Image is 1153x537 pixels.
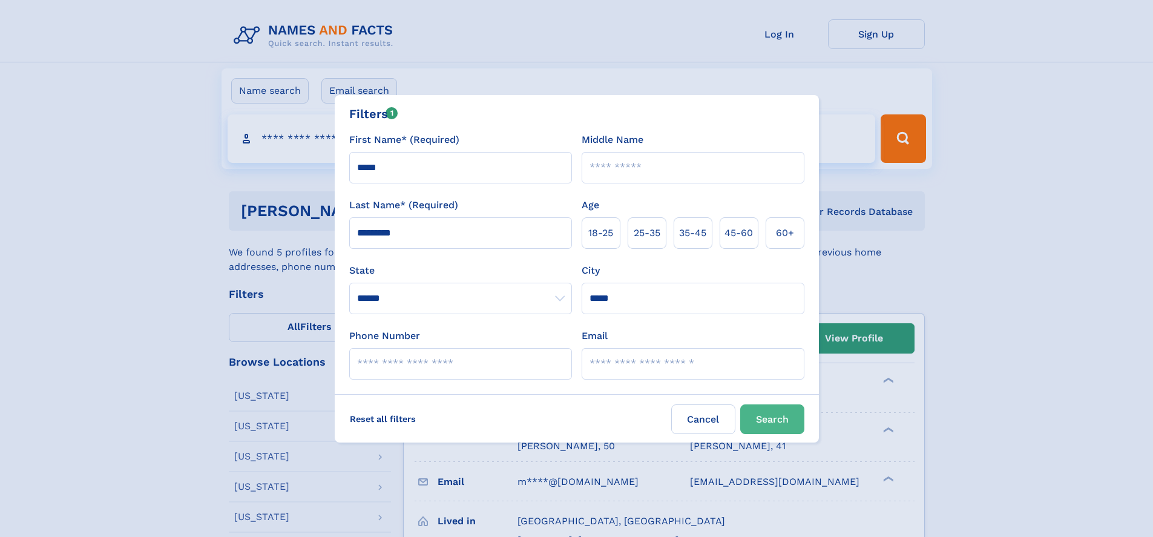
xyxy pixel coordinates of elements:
[671,404,735,434] label: Cancel
[582,263,600,278] label: City
[740,404,804,434] button: Search
[582,133,643,147] label: Middle Name
[724,226,753,240] span: 45‑60
[776,226,794,240] span: 60+
[679,226,706,240] span: 35‑45
[634,226,660,240] span: 25‑35
[349,133,459,147] label: First Name* (Required)
[582,198,599,212] label: Age
[349,263,572,278] label: State
[582,329,608,343] label: Email
[349,198,458,212] label: Last Name* (Required)
[349,105,398,123] div: Filters
[588,226,613,240] span: 18‑25
[342,404,424,433] label: Reset all filters
[349,329,420,343] label: Phone Number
